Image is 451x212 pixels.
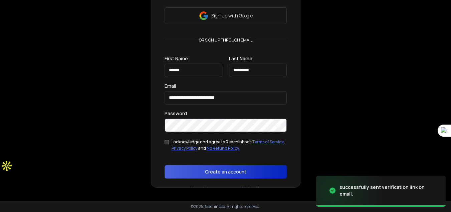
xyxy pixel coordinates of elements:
a: No Refund Policy. [207,145,240,151]
a: Terms of Service [252,139,284,145]
a: Sign In [248,185,262,192]
label: First Name [165,56,188,61]
div: successfully sent verification link on email. [340,184,438,197]
button: Sign up with Google [165,7,287,24]
label: Email [165,84,176,88]
p: Already have an account? [190,185,246,192]
button: Create an account [165,165,287,179]
p: © 2025 Reachinbox. All rights reserved. [191,204,260,209]
div: I acknowledge and agree to ReachInbox's , and [172,139,287,152]
img: image [316,171,383,211]
p: or sign up through email [196,38,255,43]
label: Last Name [229,56,252,61]
label: Password [165,111,187,116]
a: Privacy Policy [172,145,197,151]
p: Sign up with Google [211,12,253,19]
